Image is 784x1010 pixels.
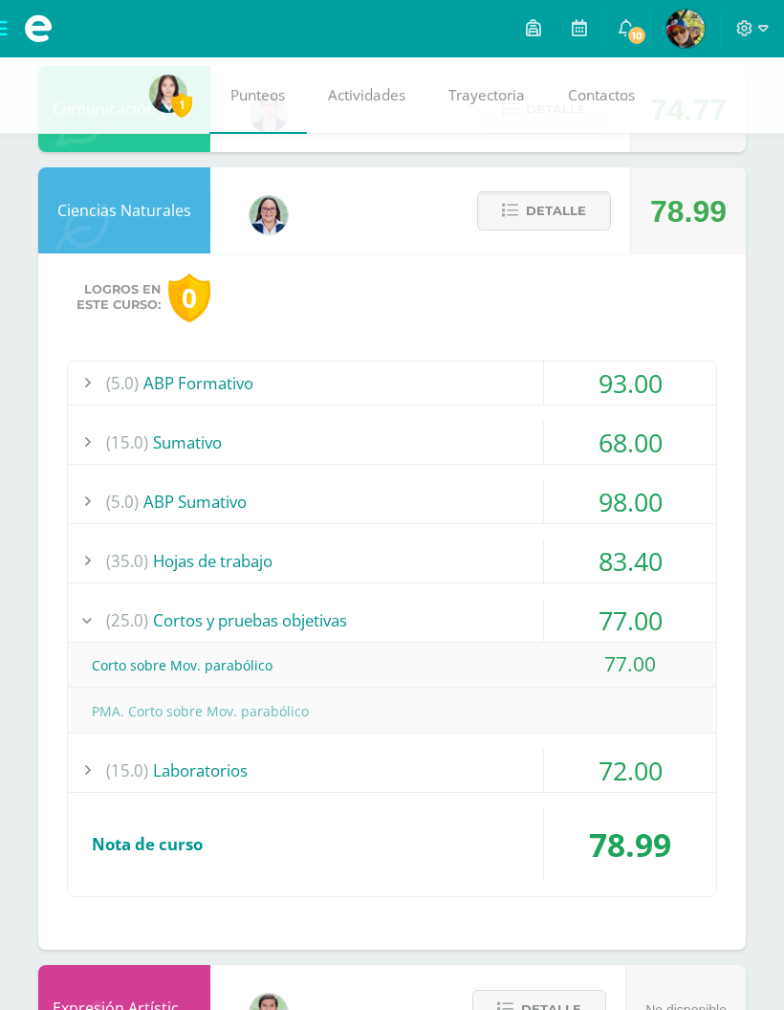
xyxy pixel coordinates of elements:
[106,599,148,642] span: (25.0)
[544,643,716,686] div: 77.00
[328,85,405,105] span: Actividades
[209,57,307,134] a: Punteos
[68,539,716,582] div: Hojas de trabajo
[106,480,139,523] span: (5.0)
[106,421,148,464] span: (15.0)
[68,421,716,464] div: Sumativo
[106,539,148,582] span: (35.0)
[230,85,285,105] span: Punteos
[568,85,635,105] span: Contactos
[544,362,716,405] div: 93.00
[68,749,716,792] div: Laboratorios
[544,480,716,523] div: 98.00
[307,57,427,134] a: Actividades
[106,749,148,792] span: (15.0)
[250,196,288,234] img: 571966f00f586896050bf2f129d9ef0a.png
[68,362,716,405] div: ABP Formativo
[106,362,139,405] span: (5.0)
[68,644,716,687] div: Corto sobre Mov. parabólico
[544,749,716,792] div: 72.00
[544,539,716,582] div: 83.40
[92,833,203,855] span: Nota de curso
[171,93,192,117] span: 1
[544,421,716,464] div: 68.00
[544,808,716,881] div: 78.99
[168,274,210,322] div: 0
[526,193,586,229] span: Detalle
[477,191,611,231] button: Detalle
[448,85,525,105] span: Trayectoria
[38,167,210,253] div: Ciencias Naturales
[544,599,716,642] div: 77.00
[666,10,705,48] img: 9328d5e98ceeb7b6b4c8a00374d795d3.png
[68,599,716,642] div: Cortos y pruebas objetivas
[650,168,727,254] div: 78.99
[427,57,547,134] a: Trayectoria
[149,75,187,113] img: 9e386c109338fe129f7304ee11bb0e09.png
[68,480,716,523] div: ABP Sumativo
[626,25,647,46] span: 10
[76,282,161,313] span: Logros en este curso:
[68,690,716,733] div: PMA. Corto sobre Mov. parabólico
[547,57,657,134] a: Contactos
